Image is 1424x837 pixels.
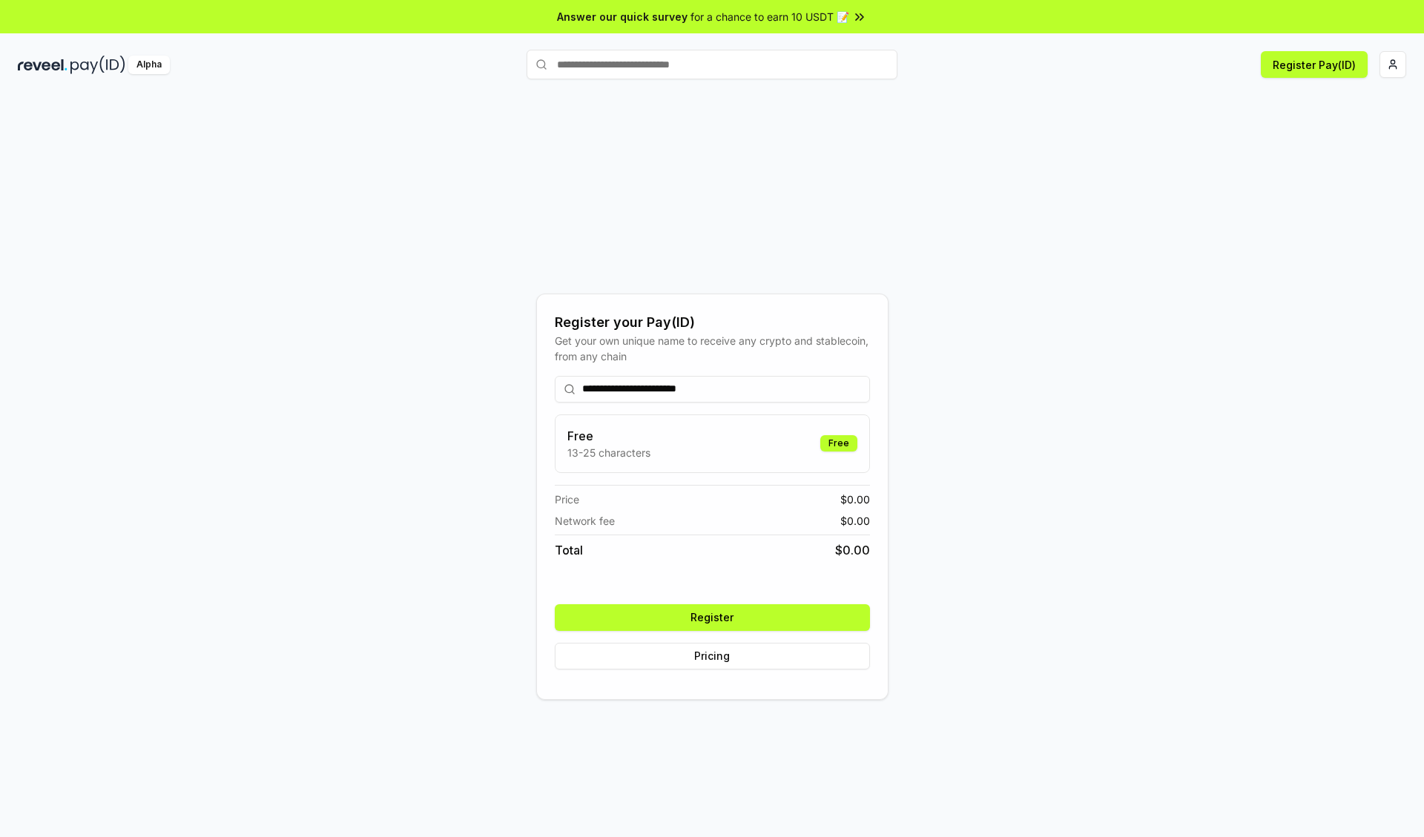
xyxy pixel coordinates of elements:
[555,604,870,631] button: Register
[555,492,579,507] span: Price
[555,541,583,559] span: Total
[840,492,870,507] span: $ 0.00
[557,9,688,24] span: Answer our quick survey
[820,435,857,451] div: Free
[690,9,849,24] span: for a chance to earn 10 USDT 📝
[567,427,650,445] h3: Free
[1261,51,1368,78] button: Register Pay(ID)
[18,56,67,74] img: reveel_dark
[567,445,650,460] p: 13-25 characters
[835,541,870,559] span: $ 0.00
[555,513,615,529] span: Network fee
[840,513,870,529] span: $ 0.00
[555,312,870,333] div: Register your Pay(ID)
[128,56,170,74] div: Alpha
[555,333,870,364] div: Get your own unique name to receive any crypto and stablecoin, from any chain
[555,643,870,669] button: Pricing
[70,56,125,74] img: pay_id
